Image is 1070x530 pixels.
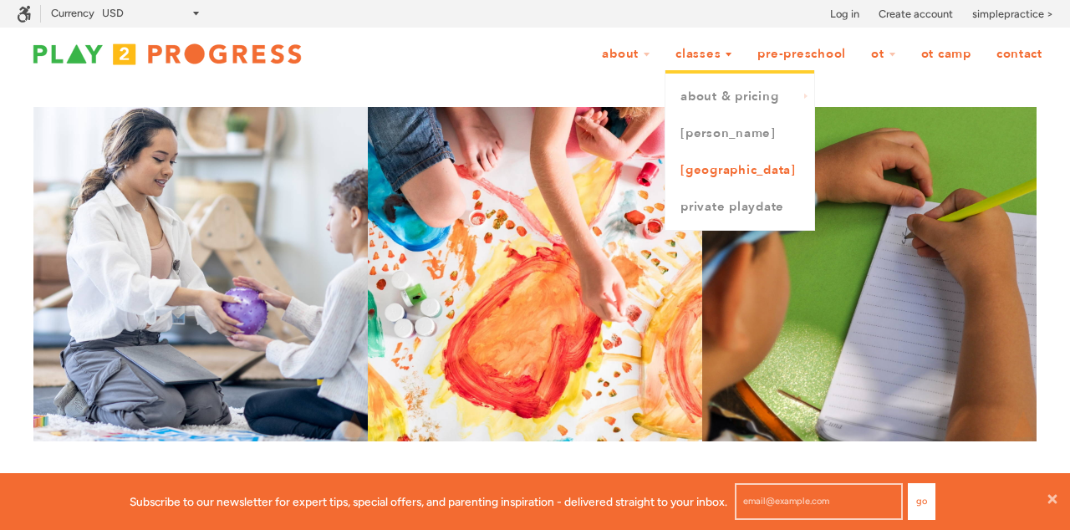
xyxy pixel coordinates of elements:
a: simplepractice > [972,6,1053,23]
a: About & Pricing [665,79,814,115]
a: Private Playdate [665,189,814,226]
a: [GEOGRAPHIC_DATA] [665,152,814,189]
a: Contact [986,38,1053,70]
input: email@example.com [735,483,903,520]
a: Classes [665,38,743,70]
button: Go [908,483,935,520]
a: [PERSON_NAME] [665,115,814,152]
a: Log in [830,6,859,23]
a: Pre-Preschool [746,38,857,70]
p: Subscribe to our newsletter for expert tips, special offers, and parenting inspiration - delivere... [130,492,727,511]
a: Create account [879,6,953,23]
img: Play2Progress logo [17,38,318,71]
a: OT Camp [910,38,982,70]
a: About [591,38,661,70]
a: OT [860,38,907,70]
label: Currency [51,7,94,19]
